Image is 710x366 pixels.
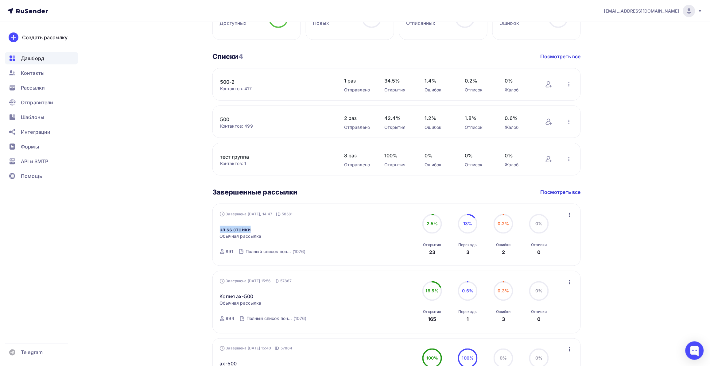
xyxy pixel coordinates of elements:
[466,248,469,256] div: 3
[293,316,307,322] div: (1076)
[505,152,533,159] span: 0%
[384,124,412,130] div: Открытия
[313,19,329,27] div: Новых
[245,247,306,256] a: Полный список почт из 1с (1076)
[498,288,509,294] span: 0.3%
[293,248,306,255] div: (1076)
[344,124,372,130] div: Отправлено
[220,345,293,352] div: Завершена [DATE] 15:40
[425,162,452,168] div: Ошибок
[502,316,505,323] div: 3
[21,84,45,91] span: Рассылки
[465,152,493,159] span: 0%
[426,356,438,361] span: 100%
[220,86,332,92] div: Контактов: 417
[427,221,438,226] span: 2.5%
[239,52,243,60] span: 4
[505,87,533,93] div: Жалоб
[505,77,533,84] span: 0%
[537,248,541,256] div: 0
[5,141,78,153] a: Формы
[220,116,324,123] a: 500
[505,162,533,168] div: Жалоб
[458,310,477,314] div: Переходы
[384,152,412,159] span: 100%
[426,288,439,294] span: 18.5%
[505,124,533,130] div: Жалоб
[344,152,372,159] span: 8 раз
[425,152,452,159] span: 0%
[220,226,251,233] a: чл ss стойки
[531,242,547,247] div: Отписки
[500,19,519,27] div: Ошибок
[467,316,469,323] div: 1
[502,248,505,256] div: 2
[344,114,372,122] span: 2 раз
[498,221,509,226] span: 0.2%
[220,278,292,284] div: Завершена [DATE] 15:56
[226,316,234,322] div: 894
[21,143,39,150] span: Формы
[220,160,332,167] div: Контактов: 1
[384,162,412,168] div: Открытия
[465,77,493,84] span: 0.2%
[5,111,78,123] a: Шаблоны
[246,316,292,322] div: Полный список почт из 1с
[246,248,291,255] div: Полный список почт из 1с
[246,314,307,324] a: Полный список почт из 1с (1076)
[536,356,543,361] span: 0%
[465,114,493,122] span: 1.8%
[220,78,324,86] a: 500-2
[22,34,68,41] div: Создать рассылку
[5,67,78,79] a: Контакты
[465,124,493,130] div: Отписок
[275,278,279,284] span: ID
[220,123,332,129] div: Контактов: 499
[458,242,477,247] div: Переходы
[212,52,243,61] h3: Списки
[280,278,292,284] span: 57867
[406,19,436,27] div: Отписанных
[5,96,78,109] a: Отправители
[531,310,547,314] div: Отписки
[423,310,441,314] div: Открытия
[275,345,279,352] span: ID
[212,188,298,196] h3: Завершенные рассылки
[5,52,78,64] a: Дашборд
[21,158,48,165] span: API и SMTP
[465,162,493,168] div: Отписок
[21,99,53,106] span: Отправители
[384,114,412,122] span: 42.4%
[344,162,372,168] div: Отправлено
[220,211,293,217] div: Завершена [DATE], 14:47
[429,248,435,256] div: 23
[220,153,324,160] a: тест группа
[536,288,543,294] span: 0%
[220,233,262,239] span: Обычная рассылка
[21,128,50,136] span: Интеграции
[496,242,511,247] div: Ошибки
[276,211,281,217] span: ID
[541,53,581,60] a: Посмотреть все
[465,87,493,93] div: Отписок
[344,87,372,93] div: Отправлено
[425,87,452,93] div: Ошибок
[344,77,372,84] span: 1 раз
[537,316,541,323] div: 0
[462,288,474,294] span: 0.6%
[425,124,452,130] div: Ошибок
[462,356,474,361] span: 100%
[384,77,412,84] span: 34.5%
[496,310,511,314] div: Ошибки
[220,293,254,300] a: Копия ах-500
[21,69,45,77] span: Контакты
[21,349,43,356] span: Telegram
[428,316,436,323] div: 165
[21,55,44,62] span: Дашборд
[464,221,472,226] span: 13%
[384,87,412,93] div: Открытия
[21,114,44,121] span: Шаблоны
[226,248,233,255] div: 891
[220,300,262,306] span: Обычная рассылка
[505,114,533,122] span: 0.6%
